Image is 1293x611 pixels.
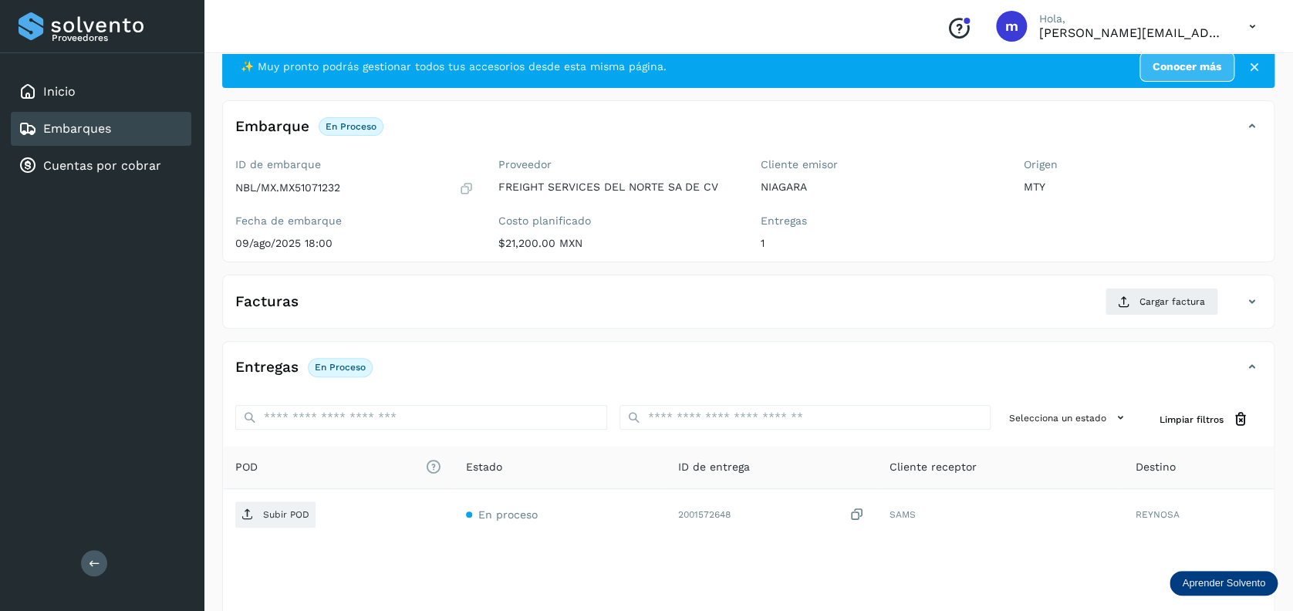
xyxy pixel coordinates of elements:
p: $21,200.00 MXN [498,237,737,250]
p: MTY [1024,181,1262,194]
span: POD [235,459,441,475]
button: Selecciona un estado [1003,405,1135,430]
div: Inicio [11,75,191,109]
td: SAMS [877,489,1123,540]
span: ✨ Muy pronto podrás gestionar todos tus accesorios desde esta misma página. [241,59,667,75]
a: Conocer más [1139,52,1234,82]
label: Fecha de embarque [235,214,474,228]
p: Proveedores [52,32,185,43]
h4: Facturas [235,293,299,311]
span: Cliente receptor [890,459,977,475]
button: Cargar factura [1105,288,1218,316]
p: En proceso [315,362,366,373]
span: Cargar factura [1139,295,1205,309]
span: ID de entrega [677,459,749,475]
label: Proveedor [498,158,737,171]
span: En proceso [478,508,538,521]
a: Cuentas por cobrar [43,158,161,173]
p: Hola, [1039,12,1224,25]
p: FREIGHT SERVICES DEL NORTE SA DE CV [498,181,737,194]
a: Embarques [43,121,111,136]
span: Destino [1135,459,1175,475]
div: Embarques [11,112,191,146]
h4: Embarque [235,118,309,136]
h4: Entregas [235,359,299,376]
label: ID de embarque [235,158,474,171]
p: En proceso [326,121,376,132]
p: mariela.santiago@fsdelnorte.com [1039,25,1224,40]
span: Estado [466,459,502,475]
div: EmbarqueEn proceso [223,113,1274,152]
p: Subir POD [263,509,309,520]
p: NBL/MX.MX51071232 [235,181,340,194]
p: NIAGARA [761,181,999,194]
label: Costo planificado [498,214,737,228]
div: EntregasEn proceso [223,354,1274,393]
div: Cuentas por cobrar [11,149,191,183]
label: Cliente emisor [761,158,999,171]
div: FacturasCargar factura [223,288,1274,328]
a: Inicio [43,84,76,99]
p: 09/ago/2025 18:00 [235,237,474,250]
label: Entregas [761,214,999,228]
p: 1 [761,237,999,250]
label: Origen [1024,158,1262,171]
div: 2001572648 [677,507,865,523]
button: Subir POD [235,501,316,528]
p: Aprender Solvento [1182,577,1265,589]
td: REYNOSA [1123,489,1274,540]
button: Limpiar filtros [1147,405,1261,434]
div: Aprender Solvento [1170,571,1278,596]
span: Limpiar filtros [1160,413,1224,427]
